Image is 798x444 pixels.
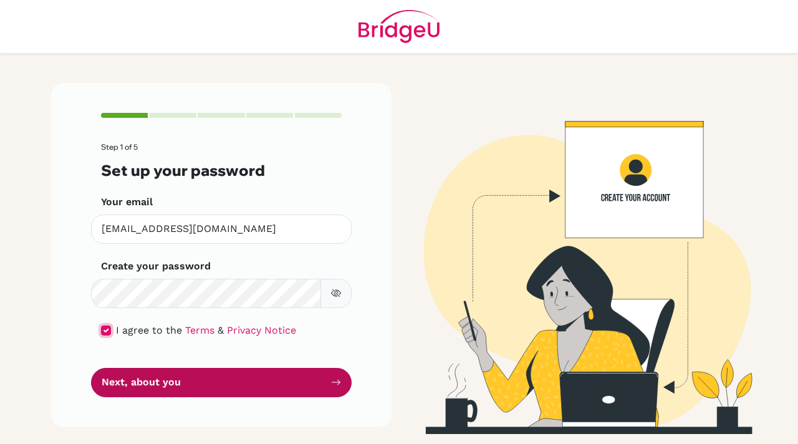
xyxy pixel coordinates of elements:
[218,324,224,336] span: &
[91,368,352,397] button: Next, about you
[101,195,153,210] label: Your email
[101,142,138,152] span: Step 1 of 5
[185,324,214,336] a: Terms
[91,215,352,244] input: Insert your email*
[101,259,211,274] label: Create your password
[227,324,296,336] a: Privacy Notice
[101,162,342,180] h3: Set up your password
[116,324,182,336] span: I agree to the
